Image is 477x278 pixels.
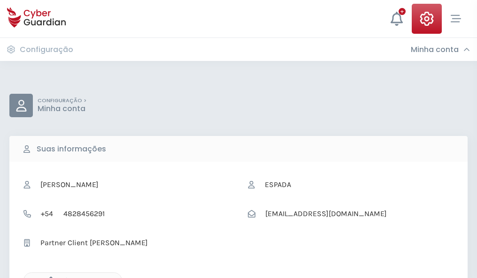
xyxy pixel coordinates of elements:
div: Minha conta [411,45,470,54]
p: CONFIGURAÇÃO > [38,98,86,104]
h3: Configuração [20,45,73,54]
p: Minha conta [38,104,86,113]
span: +54 [36,205,58,223]
input: Telefone [58,205,229,223]
b: Suas informações [37,143,106,155]
div: + [399,8,406,15]
h3: Minha conta [411,45,459,54]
